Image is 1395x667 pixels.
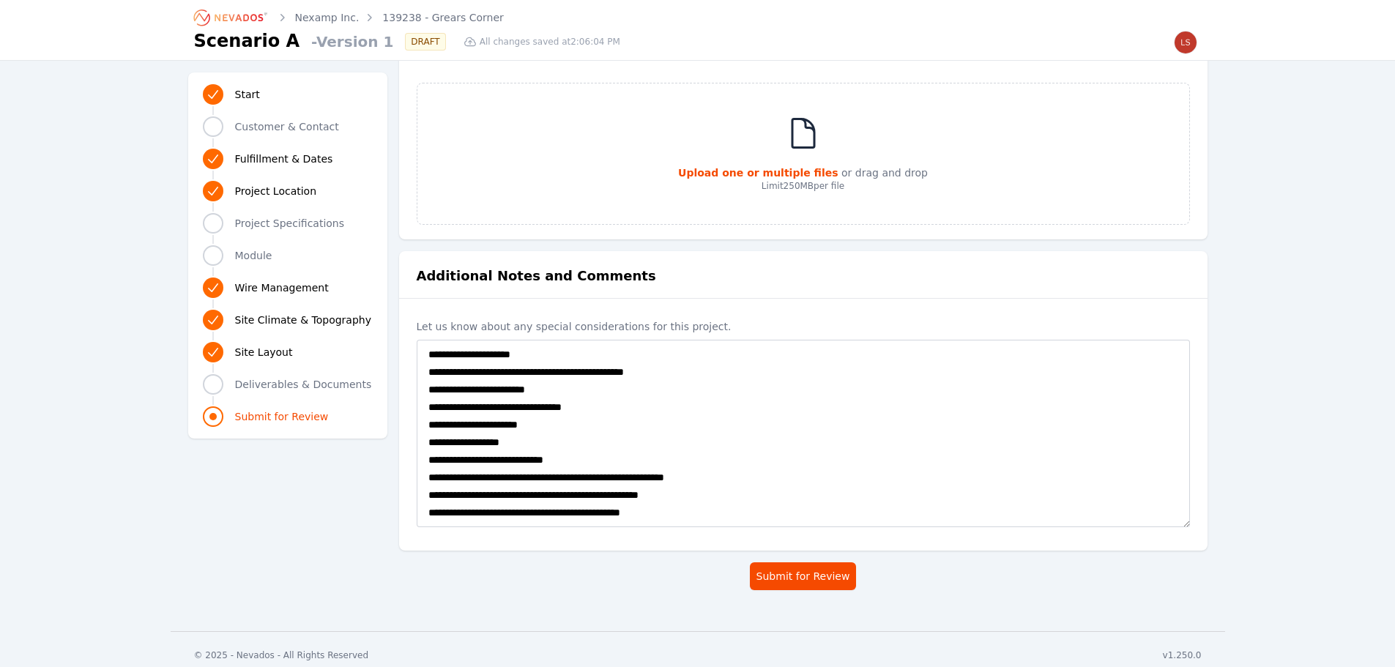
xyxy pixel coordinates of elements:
span: Project Location [235,184,317,198]
a: Nexamp Inc. [295,10,360,25]
p: or drag and drop [678,165,928,180]
div: Upload one or multiple files or drag and dropLimit250MBper file [417,83,1190,225]
nav: Progress [203,81,373,430]
span: Deliverables & Documents [235,377,372,392]
span: Customer & Contact [235,119,339,134]
span: Module [235,248,272,263]
div: © 2025 - Nevados - All Rights Reserved [194,649,369,661]
a: 139238 - Grears Corner [382,10,503,25]
span: Wire Management [235,280,329,295]
span: All changes saved at 2:06:04 PM [480,36,620,48]
nav: Breadcrumb [194,6,504,29]
strong: Upload one or multiple files [678,167,838,179]
span: Project Specifications [235,216,345,231]
label: Let us know about any special considerations for this project. [417,319,1190,334]
span: Fulfillment & Dates [235,152,333,166]
span: Submit for Review [235,409,329,424]
span: Site Climate & Topography [235,313,371,327]
span: Site Layout [235,345,293,359]
h1: Scenario A [194,29,300,53]
div: DRAFT [405,33,445,51]
h2: Additional Notes and Comments [417,266,656,286]
p: Limit 250MB per file [678,180,928,192]
div: v1.250.0 [1163,649,1202,661]
span: Start [235,87,260,102]
button: Submit for Review [750,562,857,590]
span: - Version 1 [305,31,393,52]
img: lsukhram@nexamp.com [1174,31,1197,54]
